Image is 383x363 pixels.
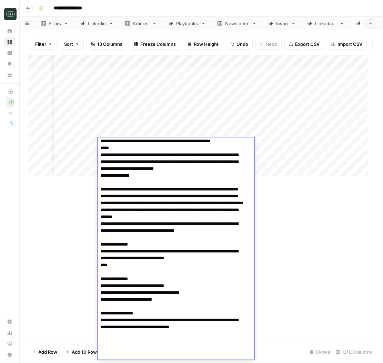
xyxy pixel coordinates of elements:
[337,41,362,48] span: Import CSV
[64,41,73,48] span: Sort
[225,20,249,27] div: Newsletter
[35,17,74,30] a: Pillars
[97,41,122,48] span: 13 Columns
[61,346,103,357] button: Add 10 Rows
[4,59,15,70] a: Opportunities
[140,41,176,48] span: Freeze Columns
[176,20,198,27] div: Playbooks
[31,39,57,50] button: Filter
[4,316,15,327] a: Settings
[28,346,61,357] button: Add Row
[88,20,106,27] div: Linkedin
[4,327,15,338] a: Usage
[4,37,15,48] a: Browse
[4,70,15,81] a: Your Data
[49,20,61,27] div: Pillars
[163,17,212,30] a: Playbooks
[236,41,248,48] span: Undo
[284,39,324,50] button: Export CSV
[194,41,219,48] span: Row Height
[266,41,277,48] span: Redo
[307,346,333,357] div: 9 Rows
[302,17,350,30] a: Linkedin 2
[183,39,223,50] button: Row Height
[276,20,288,27] div: Inspo
[4,338,15,349] a: Learning Hub
[315,20,337,27] div: Linkedin 2
[35,41,46,48] span: Filter
[4,6,15,23] button: Workspace: Catalyst
[38,349,57,355] span: Add Row
[72,349,99,355] span: Add 10 Rows
[133,20,149,27] div: Articles
[4,349,15,360] button: Help + Support
[212,17,263,30] a: Newsletter
[60,39,84,50] button: Sort
[130,39,180,50] button: Freeze Columns
[327,39,367,50] button: Import CSV
[226,39,253,50] button: Undo
[4,8,17,20] img: Catalyst Logo
[255,39,282,50] button: Redo
[74,17,119,30] a: Linkedin
[295,41,320,48] span: Export CSV
[87,39,127,50] button: 13 Columns
[4,48,15,59] a: Insights
[4,25,15,37] a: Home
[333,346,375,357] div: 13/13 Columns
[263,17,302,30] a: Inspo
[119,17,163,30] a: Articles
